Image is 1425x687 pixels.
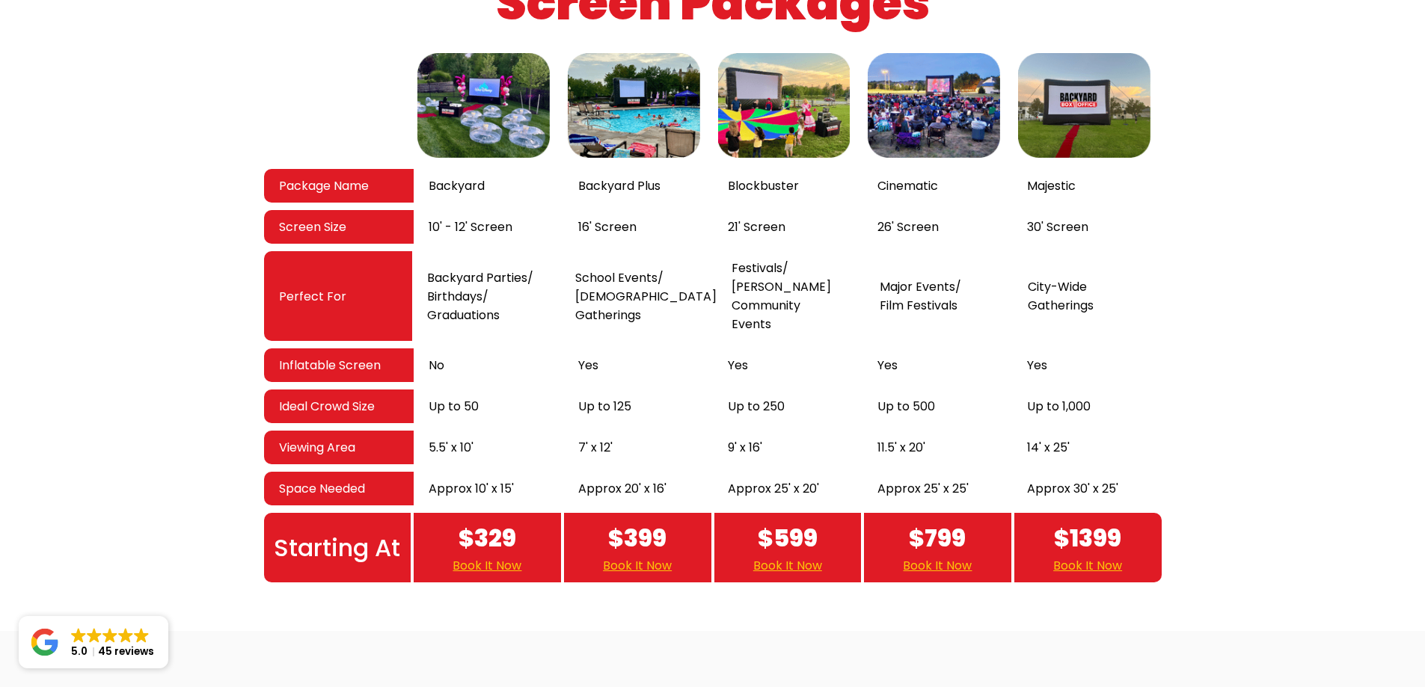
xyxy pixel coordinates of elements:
span: Up to 125 [578,397,631,416]
a: Book It Now [753,556,822,575]
span: Up to 1,000 [1027,397,1091,416]
span: Up to 50 [429,397,479,416]
span: 10' - 12' Screen [429,218,512,236]
span: Space Needed [279,479,365,498]
span: $399 [608,520,666,556]
span: Yes [877,356,898,375]
span: $599 [758,520,818,556]
span: Backyard Plus [578,176,661,195]
span: Up to 500 [877,397,935,416]
span: Approx 20' x 16' [578,479,666,498]
span: School Events/ [DEMOGRAPHIC_DATA] Gatherings [575,268,717,324]
span: City-Wide Gatherings [1028,277,1094,315]
span: Blockbuster [728,176,799,195]
a: Close GoogleGoogleGoogleGoogleGoogle 5.045 reviews [19,616,168,668]
span: Approx 25' x 25' [877,479,969,498]
span: $799 [909,520,966,556]
span: $1399 [1054,520,1121,556]
a: Book It Now [603,556,672,575]
span: 7' x 12' [578,438,613,457]
span: 14' x 25' [1027,438,1070,457]
span: Approx 10' x 15' [429,479,514,498]
span: Yes [578,356,598,375]
a: Book It Now [453,556,521,575]
span: Starting At [274,530,400,566]
a: Book It Now [1053,556,1122,575]
span: 9' x 16' [728,438,762,457]
span: 26' Screen [877,218,939,236]
span: Yes [1027,356,1047,375]
span: Perfect For [279,287,346,306]
span: Approx 30' x 25' [1027,479,1118,498]
span: Backyard Parties/ Birthdays/ Graduations [427,268,533,324]
span: Screen Size [279,218,346,236]
span: Major Events/ Film Festivals [880,277,961,315]
span: Yes [728,356,748,375]
span: Approx 25' x 20' [728,479,819,498]
span: 11.5' x 20' [877,438,925,457]
span: Cinematic [877,176,938,195]
span: Festivals/ [PERSON_NAME] Community Events [732,259,865,333]
span: 30' Screen [1027,218,1088,236]
span: 16' Screen [578,218,637,236]
span: 5.5' x 10' [429,438,474,457]
span: Viewing Area [279,438,355,457]
span: No [429,356,444,375]
span: Ideal Crowd Size [279,397,375,416]
a: Book It Now [903,556,972,575]
span: Majestic [1027,176,1076,195]
span: $329 [459,520,516,556]
span: 21' Screen [728,218,785,236]
span: Up to 250 [728,397,785,416]
span: Package Name [279,176,369,195]
span: Inflatable Screen [279,356,381,375]
span: Backyard [429,176,485,195]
